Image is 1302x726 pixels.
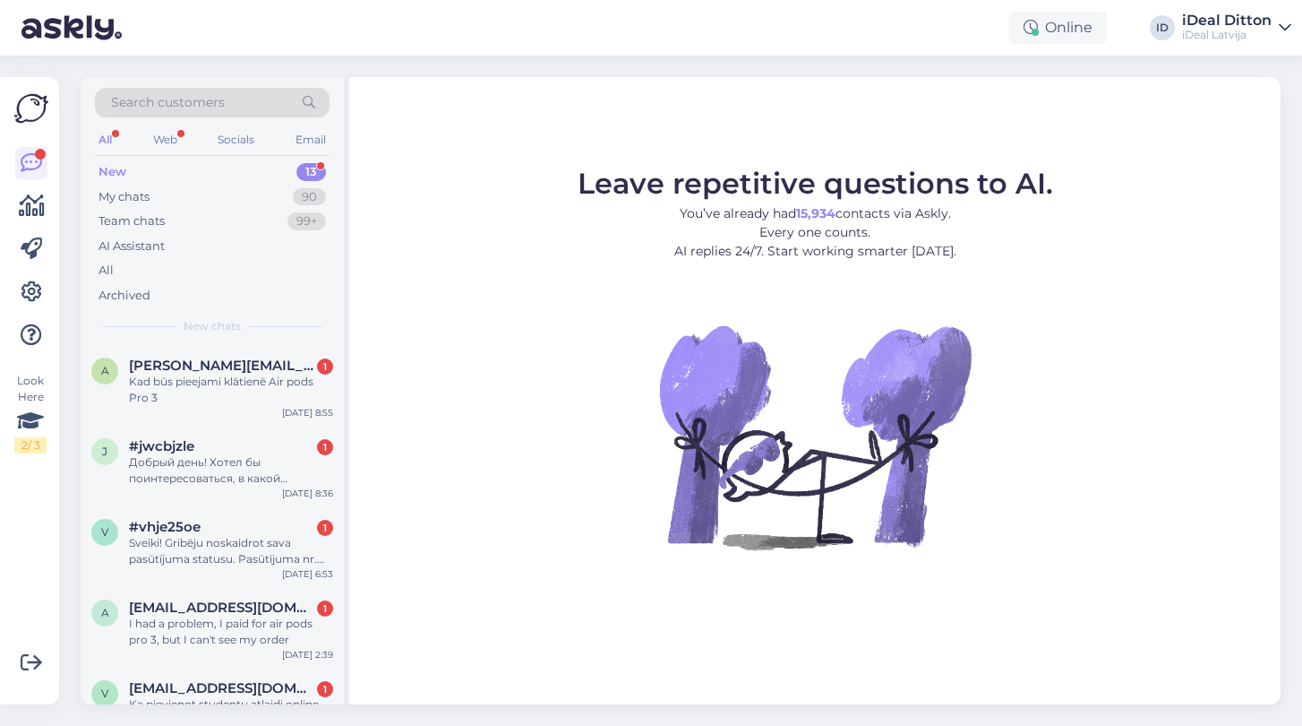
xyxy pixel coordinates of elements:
[99,287,150,305] div: Archived
[14,437,47,454] div: 2 / 3
[14,373,47,454] div: Look Here
[111,93,225,112] span: Search customers
[129,519,201,535] span: #vhje25oe
[282,648,333,661] div: [DATE] 2:39
[796,205,835,221] b: 15,934
[99,238,165,255] div: AI Assistant
[129,358,315,374] span: andrejs.ozolins@gmail.com
[129,616,333,648] div: I had a problem, I paid for air pods pro 3, but I can't see my order
[317,359,333,375] div: 1
[99,188,150,206] div: My chats
[282,567,333,581] div: [DATE] 6:53
[282,406,333,419] div: [DATE] 8:55
[214,128,258,151] div: Socials
[184,318,241,334] span: New chats
[99,262,114,280] div: All
[129,374,333,406] div: Kad būs pieejami klātienē Air pods Pro 3
[101,364,109,377] span: a
[99,163,126,181] div: New
[95,128,116,151] div: All
[317,601,333,617] div: 1
[99,212,165,230] div: Team chats
[129,438,194,454] span: #jwcbjzle
[150,128,181,151] div: Web
[1182,28,1272,42] div: iDeal Latvija
[293,188,326,206] div: 90
[101,687,108,700] span: v
[1009,12,1107,44] div: Online
[1182,13,1272,28] div: iDeal Ditton
[101,525,108,539] span: v
[317,520,333,536] div: 1
[292,128,330,151] div: Email
[317,681,333,697] div: 1
[578,166,1053,201] span: Leave repetitive questions to AI.
[287,212,326,230] div: 99+
[296,163,326,181] div: 13
[129,680,315,696] span: vermolc003@gmail.com
[578,204,1053,261] p: You’ve already had contacts via Askly. Every one counts. AI replies 24/7. Start working smarter [...
[1150,15,1175,40] div: ID
[129,600,315,616] span: ayeshekanayake2002@gmail.com
[102,445,107,458] span: j
[282,487,333,500] div: [DATE] 8:36
[1182,13,1291,42] a: iDeal DittoniDeal Latvija
[129,454,333,487] div: Добрый день! Хотел бы поинтересоваться, в какой промежуток времени новые модели iPhone станут дос...
[129,696,333,713] div: Ka pievienot studentu atlaidi online
[14,91,48,125] img: Askly Logo
[654,275,976,598] img: No Chat active
[101,606,109,619] span: a
[129,535,333,567] div: Sveiki! Gribēju noskaidrot sava pasūtījuma statusu. Pasūtījuma nr. 2000083567
[317,439,333,455] div: 1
